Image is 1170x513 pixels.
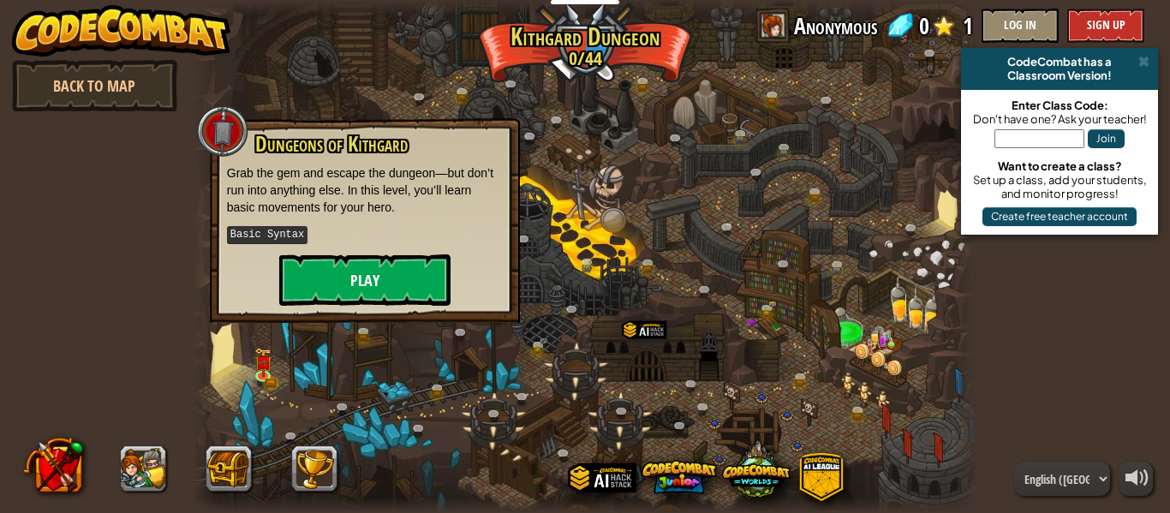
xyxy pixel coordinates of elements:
span: 0 [919,9,929,43]
div: CodeCombat has a [968,55,1151,69]
span: Dungeons of Kithgard [255,129,408,158]
span: 1 [963,9,973,43]
button: Adjust volume [1119,462,1153,496]
span: Anonymous [794,9,877,43]
div: Want to create a class? [970,159,1149,173]
button: Create free teacher account [982,207,1137,226]
img: portrait.png [768,301,777,307]
div: Classroom Version! [968,69,1151,82]
a: Back to Map [12,60,177,111]
img: level-banner-unlock.png [254,348,272,378]
img: portrait.png [540,338,548,344]
div: Set up a class, add your students, and monitor progress! [970,173,1149,200]
button: Play [279,254,451,306]
div: Don't have one? Ask your teacher! [970,112,1149,126]
button: Join [1088,129,1125,148]
button: Log In [982,9,1059,43]
kbd: Basic Syntax [227,226,307,244]
button: Sign Up [1067,9,1144,43]
p: Grab the gem and escape the dungeon—but don’t run into anything else. In this level, you’ll learn... [227,164,503,216]
img: CodeCombat - Learn how to code by playing a game [12,5,231,57]
div: Enter Class Code: [970,98,1149,112]
select: Languages [1014,462,1110,496]
img: portrait.png [258,359,268,367]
